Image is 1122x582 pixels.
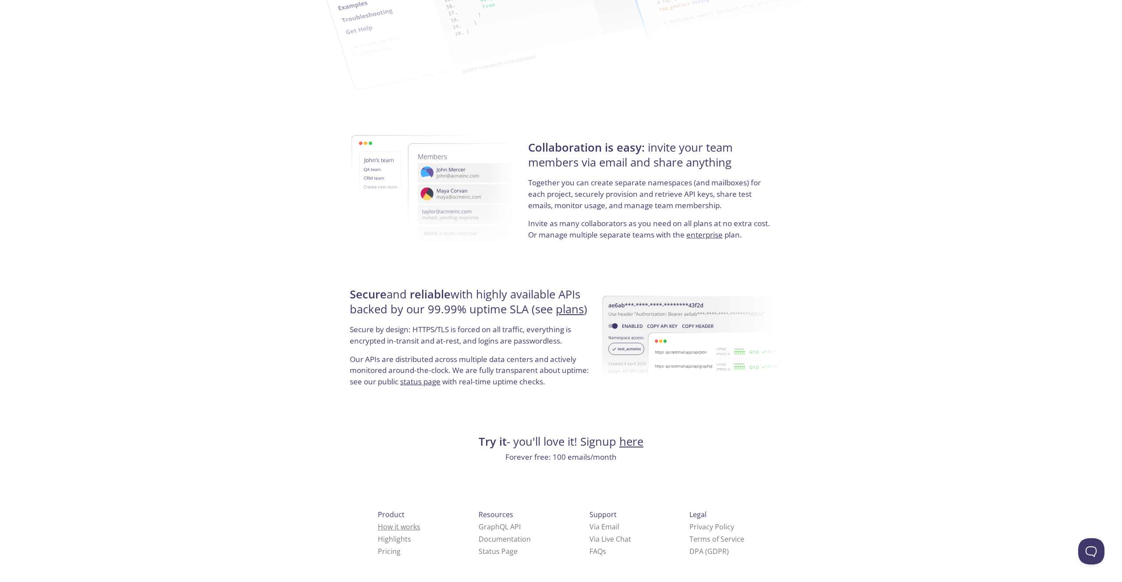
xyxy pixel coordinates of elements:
span: s [603,547,606,556]
p: Forever free: 100 emails/month [347,451,775,463]
a: Via Email [589,522,619,532]
img: uptime [603,268,783,409]
p: Secure by design: HTTPS/TLS is forced on all traffic, everything is encrypted in-transit and at-r... [350,324,594,353]
span: Legal [689,510,707,519]
strong: Secure [350,287,387,302]
a: here [619,434,643,449]
a: How it works [378,522,420,532]
span: Support [589,510,617,519]
strong: reliable [410,287,451,302]
a: Status Page [479,547,518,556]
a: GraphQL API [479,522,521,532]
a: status page [400,376,440,387]
a: Pricing [378,547,401,556]
a: enterprise [686,230,723,240]
a: Documentation [479,534,531,544]
a: Via Live Chat [589,534,631,544]
span: Product [378,510,405,519]
p: Our APIs are distributed across multiple data centers and actively monitored around-the-clock. We... [350,354,594,394]
h4: - you'll love it! Signup [347,434,775,449]
h4: invite your team members via email and share anything [528,140,772,177]
a: Privacy Policy [689,522,734,532]
a: DPA (GDPR) [689,547,729,556]
a: plans [556,302,584,317]
strong: Collaboration is easy: [528,140,645,155]
p: Together you can create separate namespaces (and mailboxes) for each project, securely provision ... [528,177,772,218]
a: FAQ [589,547,606,556]
h4: and with highly available APIs backed by our 99.99% uptime SLA (see ) [350,287,594,324]
a: Terms of Service [689,534,744,544]
p: Invite as many collaborators as you need on all plans at no extra cost. Or manage multiple separa... [528,218,772,240]
img: members-1 [352,111,552,267]
span: Resources [479,510,513,519]
a: Highlights [378,534,411,544]
iframe: Help Scout Beacon - Open [1078,538,1104,564]
strong: Try it [479,434,507,449]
